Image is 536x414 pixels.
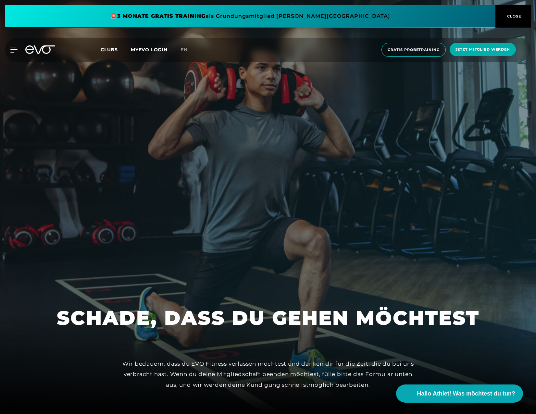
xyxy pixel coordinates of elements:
button: Hallo Athlet! Was möchtest du tun? [396,384,523,403]
a: MYEVO LOGIN [131,47,168,53]
span: Hallo Athlet! Was möchtest du tun? [417,389,515,398]
a: Gratis Probetraining [380,43,448,57]
span: Gratis Probetraining [388,47,440,53]
a: Clubs [101,46,131,53]
span: Jetzt Mitglied werden [455,47,510,52]
div: Wir bedauern, dass du EVO Fitness verlassen möchtest und danken dir für die Zeit, die du bei uns ... [122,359,414,390]
h1: SCHADE, DASS DU GEHEN MÖCHTEST [57,305,480,331]
span: en [181,47,188,53]
span: Clubs [101,47,118,53]
span: CLOSE [505,13,521,19]
button: CLOSE [495,5,531,28]
a: Jetzt Mitglied werden [448,43,518,57]
a: en [181,46,195,54]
